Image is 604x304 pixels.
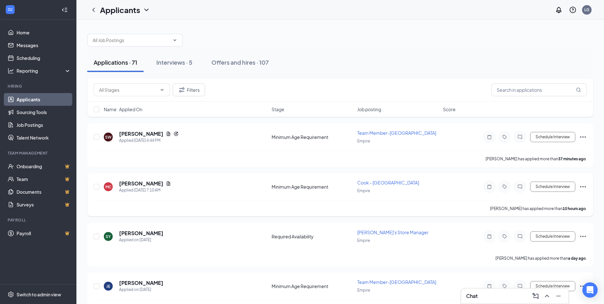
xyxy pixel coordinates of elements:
button: ComposeMessage [530,291,541,301]
svg: ChevronDown [143,6,150,14]
svg: Tag [501,234,508,239]
button: Filter Filters [173,83,205,96]
svg: Ellipses [579,183,587,191]
svg: ChevronDown [172,38,177,43]
span: Team Member-[GEOGRAPHIC_DATA] [357,130,436,136]
svg: Reapply [174,131,179,136]
svg: ChevronUp [543,292,551,300]
svg: Ellipses [579,282,587,290]
div: SW [105,134,111,140]
span: Name · Applied On [104,106,142,112]
div: Applications · 71 [94,58,137,66]
a: ChevronLeft [90,6,97,14]
input: Search in applications [491,83,587,96]
a: Home [17,26,71,39]
div: Applied on [DATE] [119,286,163,293]
svg: WorkstreamLogo [7,6,13,13]
svg: Document [166,131,171,136]
svg: Analysis [8,68,14,74]
p: [PERSON_NAME] has applied more than . [495,256,587,261]
svg: Tag [501,134,508,140]
svg: ChatInactive [516,184,524,189]
button: Schedule Interview [530,231,575,242]
a: DocumentsCrown [17,185,71,198]
div: Applied [DATE] 4:44 PM [119,137,179,144]
svg: ChatInactive [516,234,524,239]
h3: Chat [466,293,478,300]
div: Applied on [DATE] [119,237,163,243]
svg: Document [166,181,171,186]
div: Offers and hires · 107 [211,58,269,66]
div: Applied [DATE] 7:10 AM [119,187,171,193]
div: Team Management [8,150,70,156]
div: MC [105,184,111,190]
svg: Filter [178,86,186,94]
svg: Note [486,234,493,239]
a: Messages [17,39,71,52]
input: All Stages [99,86,157,93]
svg: ChatInactive [516,134,524,140]
div: JE [106,284,110,289]
b: a day ago [568,256,586,261]
button: Minimize [553,291,564,301]
a: Job Postings [17,119,71,131]
h1: Applicants [100,4,140,15]
span: Score [443,106,456,112]
div: Required Availability [272,233,353,240]
button: ChevronUp [542,291,552,301]
div: Minimum Age Requirement [272,184,353,190]
svg: Tag [501,184,508,189]
svg: Note [486,134,493,140]
button: Schedule Interview [530,281,575,291]
button: Schedule Interview [530,132,575,142]
span: Job posting [357,106,381,112]
svg: Note [486,284,493,289]
svg: Ellipses [579,233,587,240]
span: Empire [357,288,370,293]
span: Team Member-[GEOGRAPHIC_DATA] [357,279,436,285]
span: [PERSON_NAME]'s Store Manager [357,229,429,235]
div: Minimum Age Requirement [272,134,353,140]
h5: [PERSON_NAME] [119,130,163,137]
span: Cook - [GEOGRAPHIC_DATA] [357,180,419,185]
a: Sourcing Tools [17,106,71,119]
span: Empire [357,139,370,143]
svg: MagnifyingGlass [576,87,581,92]
div: Minimum Age Requirement [272,283,353,289]
div: Open Intercom Messenger [582,282,598,298]
svg: Collapse [61,7,68,13]
button: Schedule Interview [530,182,575,192]
b: 10 hours ago [563,206,586,211]
a: Scheduling [17,52,71,64]
h5: [PERSON_NAME] [119,180,163,187]
p: [PERSON_NAME] has applied more than . [490,206,587,211]
svg: ChevronDown [160,87,165,92]
div: LG [584,7,589,12]
a: TeamCrown [17,173,71,185]
div: Interviews · 5 [156,58,192,66]
div: Hiring [8,83,70,89]
div: Payroll [8,217,70,223]
p: [PERSON_NAME] has applied more than . [486,156,587,162]
a: OnboardingCrown [17,160,71,173]
div: SY [106,234,111,239]
svg: Note [486,184,493,189]
h5: [PERSON_NAME] [119,230,163,237]
span: Empire [357,188,370,193]
a: Talent Network [17,131,71,144]
svg: QuestionInfo [569,6,577,14]
svg: Minimize [555,292,562,300]
b: 37 minutes ago [558,156,586,161]
a: PayrollCrown [17,227,71,240]
a: Applicants [17,93,71,106]
svg: ComposeMessage [532,292,539,300]
svg: Tag [501,284,508,289]
span: Empire [357,238,370,243]
div: Switch to admin view [17,291,61,298]
div: Reporting [17,68,71,74]
svg: Settings [8,291,14,298]
span: Stage [272,106,284,112]
h5: [PERSON_NAME] [119,279,163,286]
svg: ChatInactive [516,284,524,289]
svg: Notifications [555,6,563,14]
